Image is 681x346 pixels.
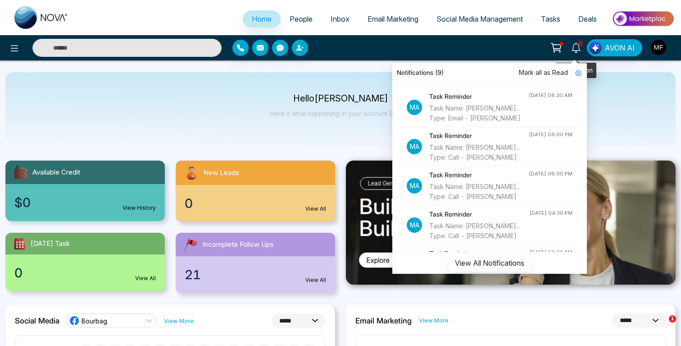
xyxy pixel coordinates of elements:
a: View More [419,316,449,325]
p: Ma [407,178,422,194]
div: [DATE] 06:00 PM [529,131,572,138]
span: New Leads [204,168,239,178]
a: Social Media Management [427,10,532,28]
span: $0 [14,193,31,212]
span: Tasks [541,14,560,23]
img: . [346,161,676,285]
img: User Avatar [651,40,666,55]
a: View All [135,274,156,282]
h4: Task Reminder [429,131,529,141]
div: Task Name: [PERSON_NAME]... Type: Email - [PERSON_NAME] [429,103,529,123]
a: Home [243,10,281,28]
img: Lead Flow [589,42,602,54]
img: Nova CRM Logo [14,6,68,29]
p: Ma [407,217,422,233]
h4: Task Reminder [429,92,529,101]
div: Notifications (9) [392,63,587,83]
h2: Email Marketing [355,316,412,325]
span: Email Marketing [368,14,418,23]
h4: Task Reminder [429,170,529,180]
h4: Task Reminder [429,209,529,219]
span: Available Credit [32,167,80,178]
a: New Leads0View All [170,161,340,222]
a: Email Marketing [359,10,427,28]
a: Incomplete Follow Ups21View All [170,233,340,293]
div: [DATE] 04:30 PM [529,209,572,217]
a: Tasks [532,10,569,28]
span: 1 [669,315,676,323]
span: 0 [185,194,193,213]
span: AVON AI [605,42,635,53]
span: 21 [185,265,201,284]
a: Deals [569,10,606,28]
a: View All [305,276,326,284]
div: Task Name: [PERSON_NAME]... Type: Call - [PERSON_NAME] [429,143,529,162]
iframe: Intercom live chat [650,315,672,337]
span: Deals [578,14,597,23]
a: Inbox [322,10,359,28]
p: Here's what happening in your account [DATE]. [270,110,412,117]
div: Task Name: [PERSON_NAME]... Type: Call - [PERSON_NAME] [429,221,529,241]
a: 9 [565,39,587,55]
span: Mark all as Read [519,68,568,78]
div: [DATE] 06:00 PM [529,170,572,178]
img: newLeads.svg [183,164,200,181]
img: followUps.svg [183,236,199,253]
button: View All Notifications [449,254,530,272]
span: 9 [576,39,584,47]
span: 0 [14,263,23,282]
span: Bourbag [82,317,107,325]
div: [DATE] 10:30 AM [529,249,572,256]
img: Market-place.gif [610,9,676,29]
a: View All Notifications [449,258,530,266]
a: View All [305,205,326,213]
a: View More [164,317,194,325]
span: Inbox [331,14,350,23]
p: Ma [407,139,422,154]
img: availableCredit.svg [13,164,29,180]
div: [DATE] 08:30 AM [529,92,572,99]
h4: Task Reminder [429,249,529,258]
span: Social Media Management [436,14,523,23]
span: [DATE] Task [31,239,70,249]
a: People [281,10,322,28]
span: Home [252,14,272,23]
div: Task Name: [PERSON_NAME]... Type: Call - [PERSON_NAME] [429,182,529,202]
p: Hello [PERSON_NAME] [270,95,412,102]
img: todayTask.svg [13,236,27,251]
p: Ma [407,100,422,115]
button: AVON AI [587,39,642,56]
h2: Social Media [15,316,59,325]
span: Incomplete Follow Ups [203,240,274,250]
a: View History [123,204,156,212]
span: People [290,14,313,23]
